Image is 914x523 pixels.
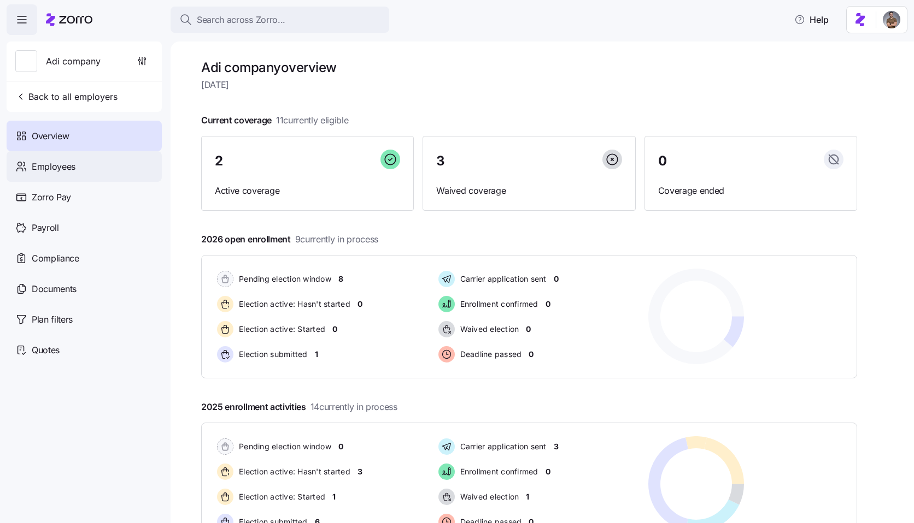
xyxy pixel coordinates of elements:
h1: Adi company overview [201,59,857,76]
span: Election active: Hasn't started [236,299,350,310]
a: Documents [7,274,162,304]
span: Carrier application sent [457,274,547,284]
span: 1 [332,491,336,502]
span: Deadline passed [457,349,522,360]
span: 0 [529,349,534,360]
span: Overview [32,129,69,143]
span: 0 [332,324,337,335]
a: Zorro Pay [7,182,162,212]
span: Active coverage [215,184,400,198]
a: Plan filters [7,304,162,335]
span: 0 [526,324,531,335]
span: 11 currently eligible [276,114,349,127]
span: 2 [215,154,223,168]
span: 2025 enrollment activities [201,400,397,414]
span: 0 [658,154,667,168]
button: Help [786,9,837,31]
span: Enrollment confirmed [457,466,538,477]
button: Back to all employers [11,86,122,108]
span: 8 [338,274,343,284]
span: Adi company [46,55,101,68]
span: Election active: Started [236,324,325,335]
span: 2026 open enrollment [201,233,378,246]
span: Documents [32,282,77,296]
span: Waived coverage [436,184,622,198]
span: Payroll [32,221,59,235]
span: 0 [546,299,550,310]
span: Election active: Started [236,491,325,502]
span: 1 [526,491,529,502]
span: 14 currently in process [310,400,397,414]
a: Payroll [7,212,162,243]
span: Pending election window [236,274,331,284]
span: Waived election [457,324,519,335]
span: 0 [358,299,362,310]
span: Waived election [457,491,519,502]
span: 3 [436,154,445,168]
span: 3 [554,441,559,452]
span: Enrollment confirmed [457,299,538,310]
span: Back to all employers [15,90,118,103]
span: Carrier application sent [457,441,547,452]
span: 0 [338,441,343,452]
span: [DATE] [201,78,857,92]
a: Employees [7,151,162,182]
span: 1 [315,349,318,360]
span: Search across Zorro... [197,13,285,27]
span: Compliance [32,252,79,265]
span: Employees [32,160,75,174]
img: 4405efb6-a4ff-4e3b-b971-a8a12b62b3ee-1719735568656.jpeg [883,11,900,28]
span: 0 [554,274,559,284]
span: Zorro Pay [32,191,71,204]
span: Current coverage [201,114,349,127]
span: Election active: Hasn't started [236,466,350,477]
span: Pending election window [236,441,331,452]
span: Plan filters [32,313,73,326]
a: Compliance [7,243,162,274]
span: 3 [358,466,362,477]
button: Search across Zorro... [171,7,389,33]
span: 9 currently in process [295,233,378,246]
span: Quotes [32,343,60,357]
a: Quotes [7,335,162,365]
span: 0 [546,466,550,477]
span: Help [794,13,829,26]
a: Overview [7,121,162,151]
span: Election submitted [236,349,308,360]
span: Coverage ended [658,184,843,198]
